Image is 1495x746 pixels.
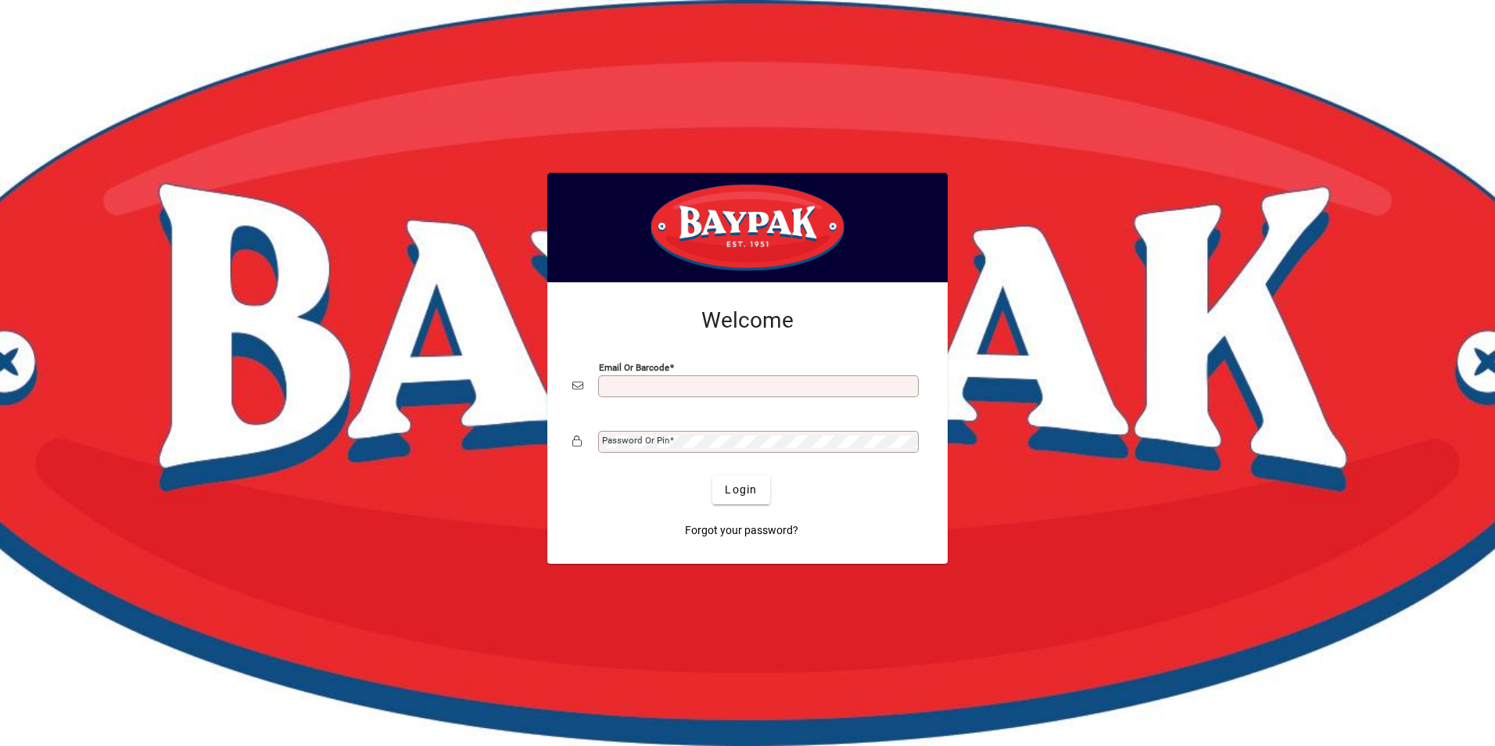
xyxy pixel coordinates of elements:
button: Login [712,476,769,504]
a: Forgot your password? [679,517,805,545]
span: Forgot your password? [685,522,798,539]
mat-label: Password or Pin [602,435,669,446]
span: Login [725,482,757,498]
h2: Welcome [572,307,923,334]
mat-label: Email or Barcode [599,361,669,372]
